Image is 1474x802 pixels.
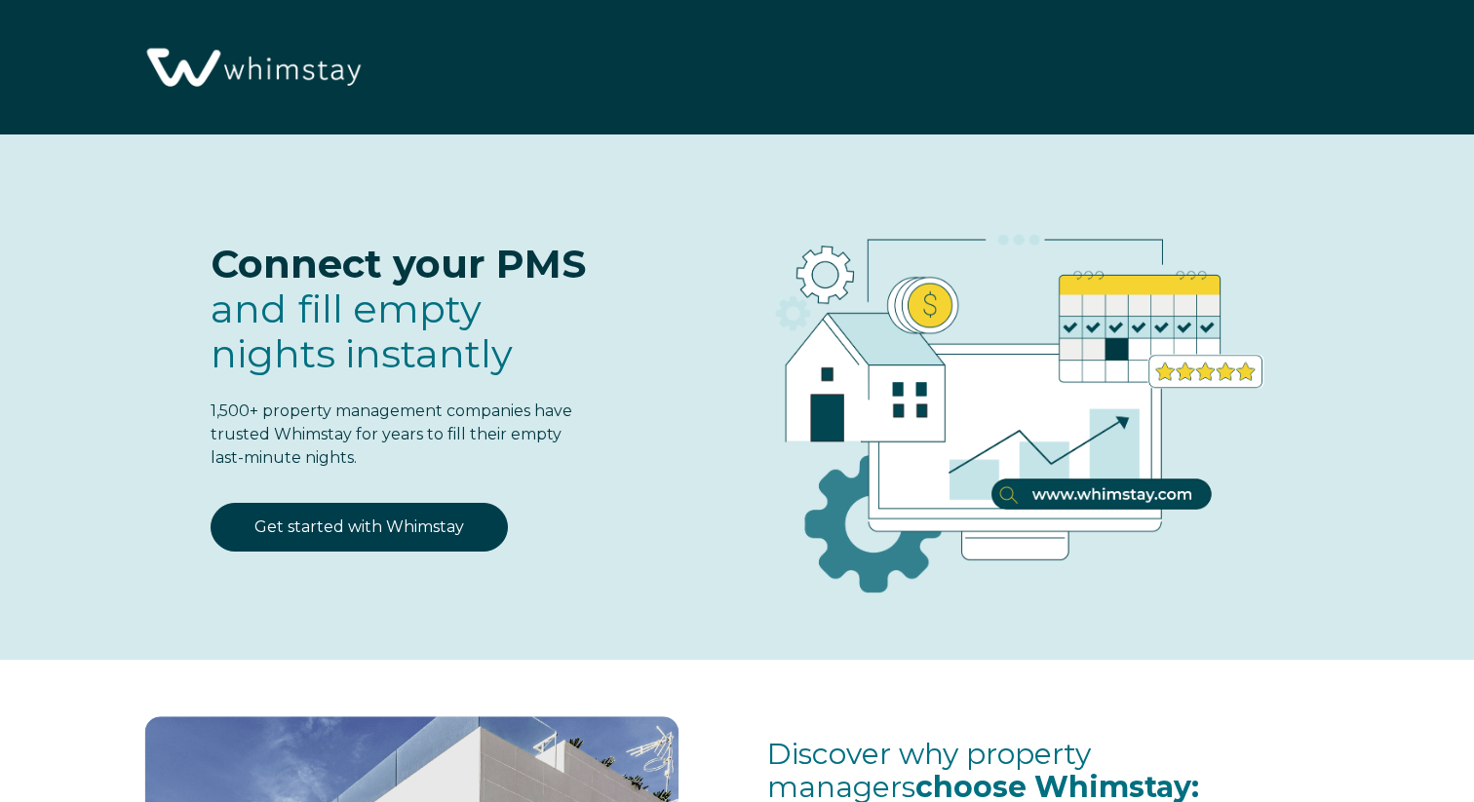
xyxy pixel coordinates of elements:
span: and [211,285,513,377]
span: 1,500+ property management companies have trusted Whimstay for years to fill their empty last-min... [211,401,572,467]
span: Connect your PMS [211,240,586,287]
a: Get started with Whimstay [211,503,508,552]
img: Whimstay Logo-02 1 [136,10,368,128]
img: RBO Ilustrations-03 [665,173,1351,624]
span: fill empty nights instantly [211,285,513,377]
